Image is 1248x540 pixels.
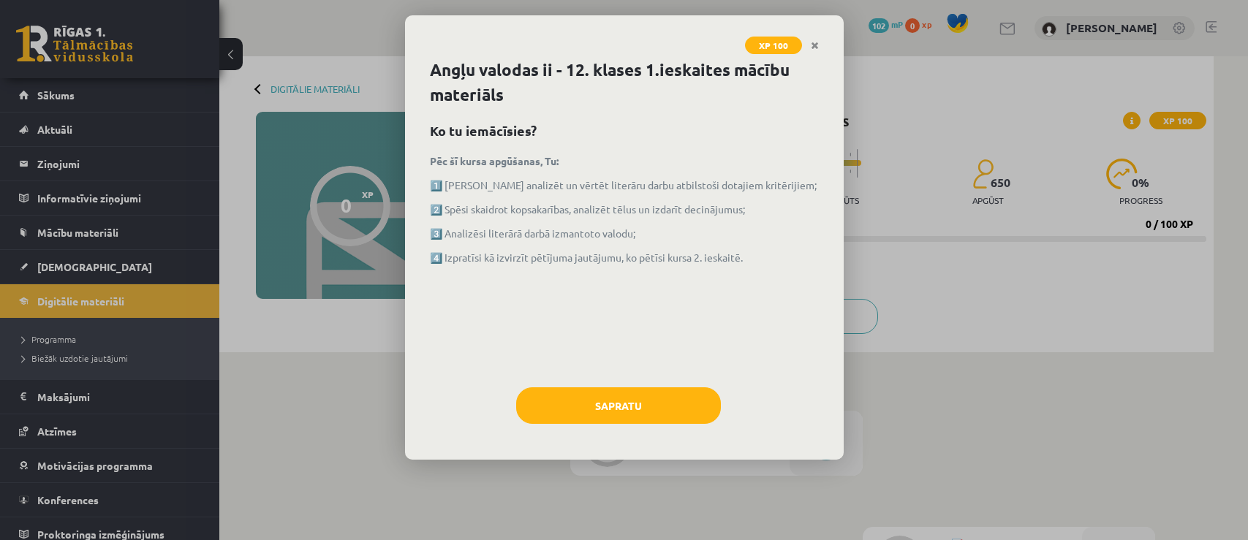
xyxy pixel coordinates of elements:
[430,58,819,107] h1: Angļu valodas ii - 12. klases 1.ieskaites mācību materiāls
[430,226,819,241] p: 3️⃣ Analizēsi literārā darbā izmantoto valodu;
[430,178,819,193] p: 1️⃣ [PERSON_NAME] analizēt un vērtēt literāru darbu atbilstoši dotajiem kritērijiem;
[430,121,819,140] h2: Ko tu iemācīsies?
[430,202,819,217] p: 2️⃣ Spēsi skaidrot kopsakarības, analizēt tēlus un izdarīt decinājumus;
[516,387,721,424] button: Sapratu
[745,37,802,54] span: XP 100
[802,31,828,60] a: Close
[430,250,819,265] p: 4️⃣ Izpratīsi kā izvirzīt pētījuma jautājumu, ko pētīsi kursa 2. ieskaitē.
[430,154,559,167] strong: Pēc šī kursa apgūšanas, Tu:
